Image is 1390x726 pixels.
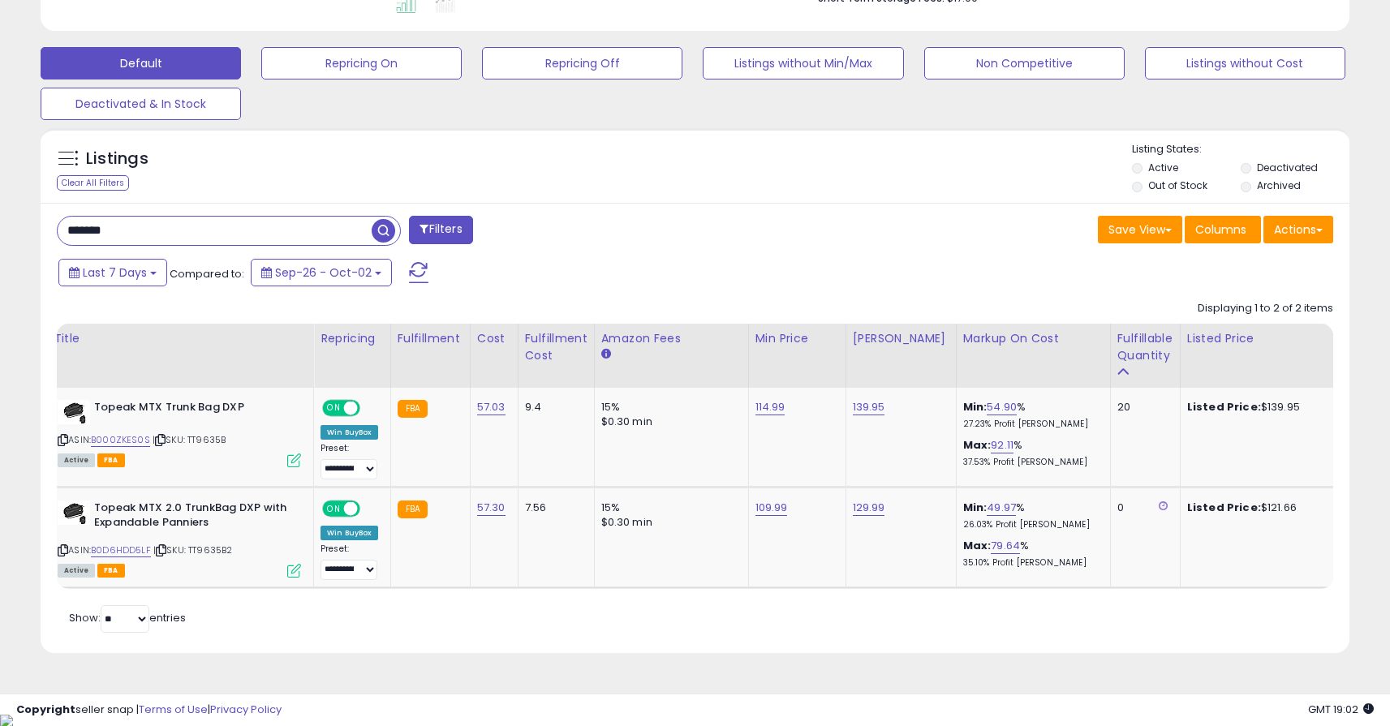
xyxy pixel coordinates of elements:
[1187,330,1328,347] div: Listed Price
[963,557,1098,569] p: 35.10% Profit [PERSON_NAME]
[1263,216,1333,243] button: Actions
[1257,161,1318,174] label: Deactivated
[601,330,742,347] div: Amazon Fees
[97,453,125,467] span: FBA
[1195,221,1246,238] span: Columns
[170,266,244,281] span: Compared to:
[398,400,428,418] small: FBA
[54,330,307,347] div: Title
[987,399,1017,415] a: 54.90
[601,415,736,429] div: $0.30 min
[275,264,372,281] span: Sep-26 - Oct-02
[139,702,208,717] a: Terms of Use
[94,400,291,419] b: Topeak MTX Trunk Bag DXP
[963,437,992,453] b: Max:
[703,47,903,79] button: Listings without Min/Max
[963,539,1098,569] div: %
[398,500,428,518] small: FBA
[91,543,151,557] a: B0D6HDD5LF
[956,324,1110,388] th: The percentage added to the cost of goods (COGS) that forms the calculator for Min & Max prices.
[94,500,291,535] b: Topeak MTX 2.0 TrunkBag DXP with Expandable Panniers
[963,419,1098,430] p: 27.23% Profit [PERSON_NAME]
[477,330,511,347] div: Cost
[991,437,1013,453] a: 92.11
[1098,216,1182,243] button: Save View
[755,500,788,516] a: 109.99
[1198,301,1333,316] div: Displaying 1 to 2 of 2 items
[41,47,241,79] button: Default
[261,47,462,79] button: Repricing On
[525,330,587,364] div: Fulfillment Cost
[251,259,392,286] button: Sep-26 - Oct-02
[358,501,384,515] span: OFF
[1187,500,1261,515] b: Listed Price:
[41,88,241,120] button: Deactivated & In Stock
[58,400,301,466] div: ASIN:
[991,538,1020,554] a: 79.64
[755,399,785,415] a: 114.99
[963,500,1098,531] div: %
[321,425,378,440] div: Win BuyBox
[358,402,384,415] span: OFF
[58,259,167,286] button: Last 7 Days
[58,564,95,578] span: All listings currently available for purchase on Amazon
[963,399,988,415] b: Min:
[58,400,90,424] img: 31qUTidbUIL._SL40_.jpg
[1117,330,1173,364] div: Fulfillable Quantity
[58,500,90,525] img: 31l7UEM3ZoL._SL40_.jpg
[321,330,384,347] div: Repricing
[477,500,506,516] a: 57.30
[1117,500,1168,515] div: 0
[1308,702,1374,717] span: 2025-10-11 19:02 GMT
[525,500,582,515] div: 7.56
[1117,400,1168,415] div: 20
[321,526,378,540] div: Win BuyBox
[963,538,992,553] b: Max:
[91,433,150,447] a: B000ZKES0S
[324,501,344,515] span: ON
[1148,161,1178,174] label: Active
[153,543,233,556] span: | SKU: TT9635B2
[987,500,1016,516] a: 49.97
[57,175,129,191] div: Clear All Filters
[58,500,301,576] div: ASIN:
[963,519,1098,531] p: 26.03% Profit [PERSON_NAME]
[1132,142,1349,157] p: Listing States:
[409,216,472,244] button: Filters
[963,400,1098,430] div: %
[16,702,75,717] strong: Copyright
[601,400,736,415] div: 15%
[1187,399,1261,415] b: Listed Price:
[97,564,125,578] span: FBA
[324,402,344,415] span: ON
[58,453,95,467] span: All listings currently available for purchase on Amazon
[1145,47,1345,79] button: Listings without Cost
[601,347,611,362] small: Amazon Fees.
[601,515,736,530] div: $0.30 min
[853,399,885,415] a: 139.95
[398,330,463,347] div: Fulfillment
[963,457,1098,468] p: 37.53% Profit [PERSON_NAME]
[69,610,186,625] span: Show: entries
[1257,178,1301,192] label: Archived
[16,702,282,718] div: seller snap | |
[525,400,582,415] div: 9.4
[963,500,988,515] b: Min:
[963,330,1104,347] div: Markup on Cost
[601,500,736,515] div: 15%
[86,148,148,170] h5: Listings
[210,702,282,717] a: Privacy Policy
[1187,500,1322,515] div: $121.66
[477,399,506,415] a: 57.03
[963,438,1098,468] div: %
[153,433,226,446] span: | SKU: TT9635B
[321,443,378,479] div: Preset:
[1187,400,1322,415] div: $139.95
[1148,178,1207,192] label: Out of Stock
[924,47,1125,79] button: Non Competitive
[853,330,949,347] div: [PERSON_NAME]
[1185,216,1261,243] button: Columns
[755,330,839,347] div: Min Price
[321,543,378,580] div: Preset:
[83,264,147,281] span: Last 7 Days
